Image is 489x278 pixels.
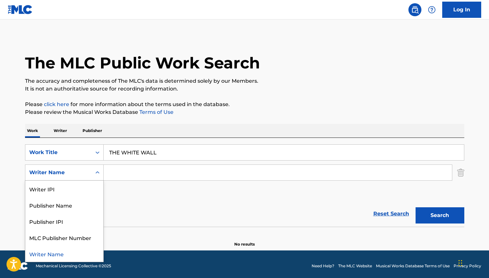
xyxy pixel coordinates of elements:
a: Reset Search [370,207,412,221]
iframe: Chat Widget [457,247,489,278]
p: Please for more information about the terms used in the database. [25,101,464,108]
p: Publisher [81,124,104,138]
img: MLC Logo [8,5,33,14]
a: Public Search [408,3,421,16]
span: Mechanical Licensing Collective © 2025 [36,263,111,269]
p: It is not an authoritative source for recording information. [25,85,464,93]
div: Writer IPI [25,181,103,197]
p: Work [25,124,40,138]
p: The accuracy and completeness of The MLC's data is determined solely by our Members. [25,77,464,85]
img: Delete Criterion [457,164,464,181]
a: Terms of Use [138,109,174,115]
img: help [428,6,436,14]
a: Need Help? [312,263,334,269]
div: MLC Publisher Number [25,229,103,246]
button: Search [416,207,464,224]
div: Help [425,3,438,16]
a: Log In [442,2,481,18]
div: Drag [458,253,462,273]
p: Please review the Musical Works Database [25,108,464,116]
a: The MLC Website [338,263,372,269]
a: click here [44,101,69,107]
p: Writer [52,124,69,138]
div: Writer Name [29,169,88,176]
div: Publisher IPI [25,213,103,229]
h1: The MLC Public Work Search [25,53,260,73]
div: Work Title [29,149,88,156]
p: No results [234,234,255,247]
div: Publisher Name [25,197,103,213]
img: search [411,6,419,14]
a: Privacy Policy [454,263,481,269]
form: Search Form [25,144,464,227]
div: Writer Name [25,246,103,262]
a: Musical Works Database Terms of Use [376,263,450,269]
